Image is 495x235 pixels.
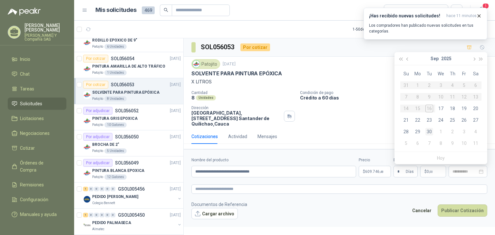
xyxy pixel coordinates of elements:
[83,107,112,115] div: Por adjudicar
[20,100,42,107] span: Solicitudes
[115,108,139,113] p: SOL056052
[74,130,183,156] a: Por adjudicarSOL056050[DATE] Company LogoBROCHA DE 2"Patojito5 Unidades
[364,8,487,40] button: ¡Has recibido nuevas solicitudes!hace 11 minutos Los compradores han publicado nuevas solicitudes...
[92,220,131,226] p: PEDIDO PALMASECA
[20,56,30,63] span: Inicio
[20,211,57,218] span: Manuales y ayuda
[191,157,356,163] label: Nombre del producto
[447,103,458,114] td: 2025-09-18
[449,116,456,124] div: 25
[104,174,127,180] div: 12 Galones
[412,137,423,149] td: 2025-10-06
[92,70,103,75] p: Patojito
[458,114,470,126] td: 2025-09-26
[414,139,422,147] div: 6
[20,130,50,137] span: Negociaciones
[196,95,216,100] div: Unidades
[8,208,66,221] a: Manuales y ayuda
[435,126,447,137] td: 2025-10-01
[104,70,127,75] div: 1 Unidades
[111,56,134,61] p: SOL056054
[20,181,44,188] span: Remisiones
[111,213,115,217] div: 0
[470,137,481,149] td: 2025-10-11
[400,137,412,149] td: 2025-10-05
[83,133,112,141] div: Por adjudicar
[8,83,66,95] a: Tareas
[446,13,477,19] span: hace 11 minutos
[425,116,433,124] div: 23
[8,53,66,65] a: Inicio
[83,91,91,99] img: Company Logo
[400,68,412,80] th: Su
[458,126,470,137] td: 2025-10-03
[104,122,127,127] div: 10 Galones
[115,135,139,139] p: SOL056050
[20,115,44,122] span: Licitaciones
[412,126,423,137] td: 2025-09-29
[170,56,181,62] p: [DATE]
[24,33,66,41] p: [PERSON_NAME] Y Compañía SAS
[83,185,182,206] a: 1 0 0 0 0 0 GSOL005456[DATE] Company LogoPEDIDO [PERSON_NAME]Colegio Bennett
[170,212,181,218] p: [DATE]
[402,139,410,147] div: 5
[94,213,99,217] div: 0
[111,187,115,191] div: 0
[449,105,456,112] div: 18
[414,116,422,124] div: 22
[409,204,435,217] button: Cancelar
[437,128,445,136] div: 1
[412,114,423,126] td: 2025-09-22
[449,139,456,147] div: 9
[365,170,383,174] span: 609.746
[300,90,492,95] p: Condición de pago
[470,68,481,80] th: Sa
[105,213,110,217] div: 0
[170,160,181,166] p: [DATE]
[8,157,66,176] a: Órdenes de Compra
[447,114,458,126] td: 2025-09-25
[420,166,446,177] p: $ 0,00
[472,139,480,147] div: 11
[435,137,447,149] td: 2025-10-08
[425,139,433,147] div: 7
[115,161,139,165] p: SOL056049
[8,112,66,125] a: Licitaciones
[458,68,470,80] th: Fr
[74,26,183,52] a: Por cotizarSOL056055[DATE] Company LogoRODILLO EPÓXICO DE 9"Patojito6 Unidades
[83,211,182,232] a: 1 0 0 0 0 0 GSOL005450[DATE] Company LogoPEDIDO PALMASECAAlmatec
[170,108,181,114] p: [DATE]
[369,23,482,34] p: Los compradores han publicado nuevas solicitudes en tus categorías.
[104,96,127,101] div: 8 Unidades
[20,85,34,92] span: Tareas
[8,8,41,15] img: Logo peakr
[429,170,433,174] span: ,00
[472,128,480,136] div: 4
[20,70,30,78] span: Chat
[437,139,445,147] div: 8
[400,114,412,126] td: 2025-09-21
[437,116,445,124] div: 24
[20,159,60,174] span: Órdenes de Compra
[460,116,468,124] div: 26
[406,166,414,177] span: Días
[470,126,481,137] td: 2025-10-04
[191,208,238,220] button: Cargar archivo
[89,187,93,191] div: 0
[402,116,410,124] div: 21
[74,52,183,78] a: Por cotizarSOL056054[DATE] Company LogoPINTURA AMARILLA DE ALTO TRÁFICOPatojito1 Unidades
[105,187,110,191] div: 0
[460,105,468,112] div: 19
[191,90,295,95] p: Cantidad
[191,70,282,77] p: SOLVENTE PARA PINTURA EPÓXICA
[8,142,66,154] a: Cotizar
[118,213,145,217] p: GSOL005450
[359,166,391,177] p: $609.746,48
[92,122,103,127] p: Patojito
[427,170,433,174] span: 0
[100,187,104,191] div: 0
[8,193,66,206] a: Configuración
[191,95,195,100] p: 8
[441,52,451,65] button: 2025
[435,68,447,80] th: We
